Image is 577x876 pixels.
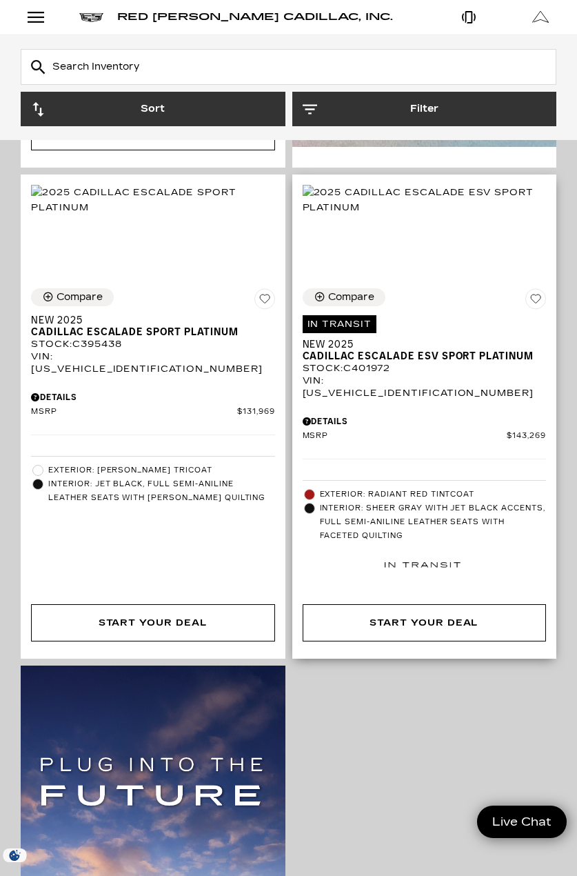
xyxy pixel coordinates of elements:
[237,407,275,417] span: $131,969
[303,431,507,441] span: MSRP
[79,8,103,27] a: Cadillac logo
[303,375,547,399] div: VIN: [US_VEHICLE_IDENTIFICATION_NUMBER]
[57,291,103,303] div: Compare
[507,431,546,441] span: $143,269
[303,185,547,215] img: 2025 Cadillac Escalade ESV Sport Platinum
[21,92,285,126] button: Sort
[99,615,207,630] div: Start Your Deal
[485,814,558,830] span: Live Chat
[303,315,377,333] span: In Transit
[303,415,547,428] div: Pricing Details - New 2025 Cadillac Escalade ESV Sport Platinum
[477,806,567,838] a: Live Chat
[328,291,374,303] div: Compare
[31,288,114,306] button: Compare Vehicle
[117,11,393,23] span: Red [PERSON_NAME] Cadillac, Inc.
[303,431,547,441] a: MSRP $143,269
[303,604,547,641] div: Start Your Deal
[31,185,275,215] img: 2025 Cadillac Escalade Sport Platinum
[31,407,275,417] a: MSRP $131,969
[31,338,275,350] div: Stock : C395438
[292,92,557,126] button: Filter
[320,501,547,543] span: Interior: Sheer Gray with Jet Black accents, Full semi-aniline leather seats with faceted quilting
[48,477,275,505] span: Interior: Jet Black, Full semi-aniline leather seats with [PERSON_NAME] quilting
[31,326,265,338] span: Cadillac Escalade Sport Platinum
[31,315,275,338] a: New 2025Cadillac Escalade Sport Platinum
[31,391,275,404] div: Pricing Details - New 2025 Cadillac Escalade Sport Platinum
[303,350,536,362] span: Cadillac Escalade ESV Sport Platinum
[370,615,478,630] div: Start Your Deal
[303,288,385,306] button: Compare Vehicle
[31,604,275,641] div: Start Your Deal
[525,288,546,315] button: Save Vehicle
[303,315,547,362] a: In TransitNew 2025Cadillac Escalade ESV Sport Platinum
[21,49,556,85] input: Search Inventory
[385,546,460,583] img: In Transit Badge
[31,315,265,326] span: New 2025
[31,350,275,375] div: VIN: [US_VEHICLE_IDENTIFICATION_NUMBER]
[320,488,547,501] span: Exterior: Radiant Red Tintcoat
[31,407,237,417] span: MSRP
[79,13,103,22] img: Cadillac logo
[303,339,536,350] span: New 2025
[117,8,393,27] a: Red [PERSON_NAME] Cadillac, Inc.
[303,362,547,375] div: Stock : C401972
[48,464,275,477] span: Exterior: [PERSON_NAME] Tricoat
[254,288,275,315] button: Save Vehicle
